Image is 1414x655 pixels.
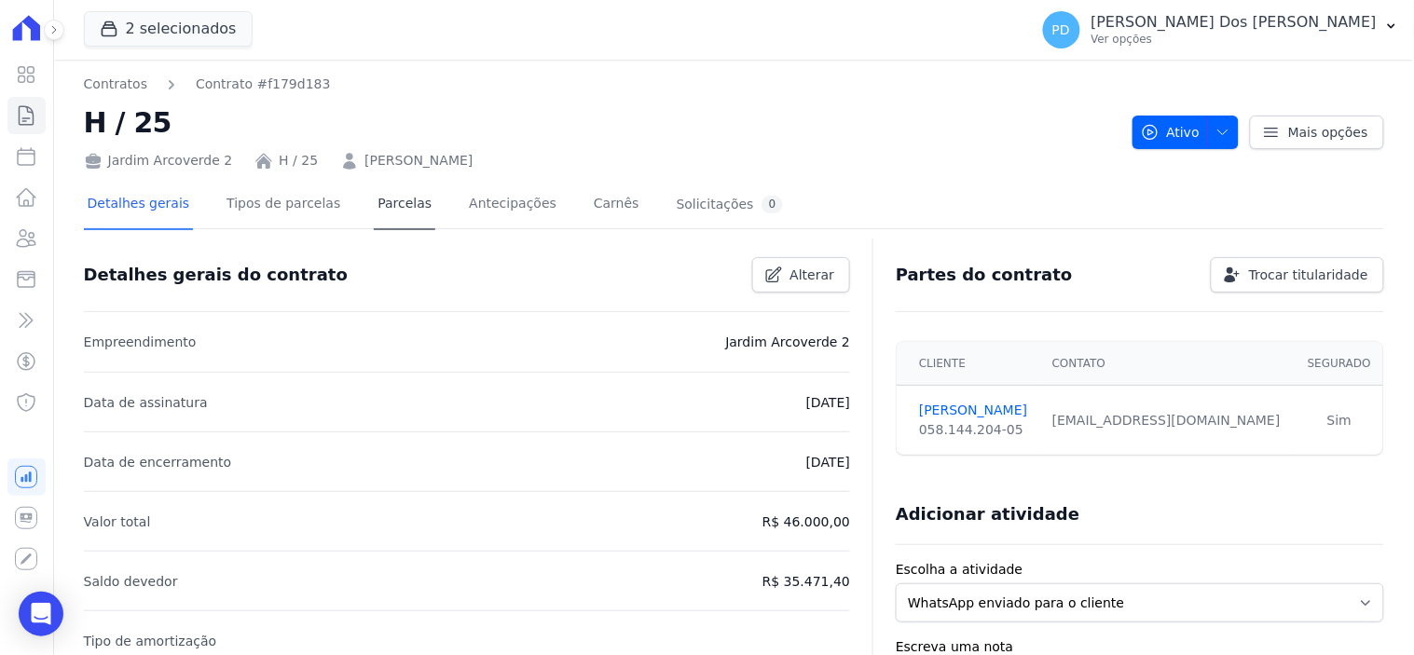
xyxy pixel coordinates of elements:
p: Jardim Arcoverde 2 [726,331,851,353]
h2: H / 25 [84,102,1118,143]
label: Escolha a atividade [896,560,1384,580]
h3: Adicionar atividade [896,503,1079,525]
a: Tipos de parcelas [223,181,344,230]
p: Data de assinatura [84,391,208,414]
div: Open Intercom Messenger [19,592,63,636]
div: 058.144.204-05 [919,420,1030,440]
p: R$ 35.471,40 [762,570,850,593]
div: 0 [762,196,784,213]
a: [PERSON_NAME] [364,151,473,171]
a: Mais opções [1250,116,1384,149]
span: Mais opções [1288,123,1368,142]
p: Saldo devedor [84,570,178,593]
td: Sim [1296,386,1383,456]
a: Detalhes gerais [84,181,194,230]
nav: Breadcrumb [84,75,1118,94]
p: [DATE] [806,391,850,414]
p: Valor total [84,511,151,533]
p: R$ 46.000,00 [762,511,850,533]
a: Contratos [84,75,147,94]
span: Trocar titularidade [1249,266,1368,284]
span: Alterar [790,266,835,284]
div: [EMAIL_ADDRESS][DOMAIN_NAME] [1052,411,1284,430]
h3: Detalhes gerais do contrato [84,264,348,286]
div: Jardim Arcoverde 2 [84,151,233,171]
button: Ativo [1133,116,1240,149]
p: [PERSON_NAME] Dos [PERSON_NAME] [1091,13,1377,32]
a: Alterar [752,257,851,293]
a: Parcelas [374,181,435,230]
h3: Partes do contrato [896,264,1073,286]
p: [DATE] [806,451,850,473]
a: Contrato #f179d183 [196,75,331,94]
th: Segurado [1296,342,1383,386]
a: Carnês [590,181,643,230]
span: Ativo [1141,116,1201,149]
span: PD [1052,23,1070,36]
a: H / 25 [279,151,318,171]
p: Ver opções [1091,32,1377,47]
a: Solicitações0 [673,181,788,230]
a: [PERSON_NAME] [919,401,1030,420]
th: Cliente [897,342,1041,386]
p: Tipo de amortização [84,630,217,652]
th: Contato [1041,342,1296,386]
p: Data de encerramento [84,451,232,473]
a: Antecipações [465,181,560,230]
button: 2 selecionados [84,11,253,47]
a: Trocar titularidade [1211,257,1384,293]
nav: Breadcrumb [84,75,331,94]
button: PD [PERSON_NAME] Dos [PERSON_NAME] Ver opções [1028,4,1414,56]
div: Solicitações [677,196,784,213]
p: Empreendimento [84,331,197,353]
